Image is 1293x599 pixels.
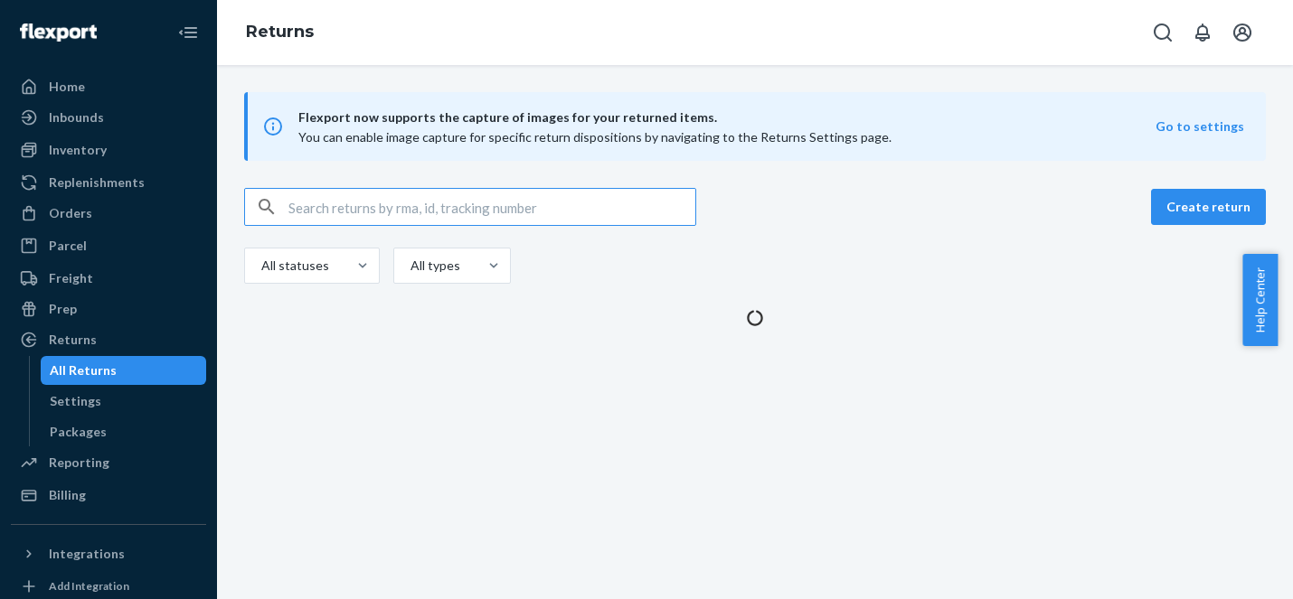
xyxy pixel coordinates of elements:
[11,481,206,510] a: Billing
[49,454,109,472] div: Reporting
[11,103,206,132] a: Inbounds
[1145,14,1181,51] button: Open Search Box
[11,539,206,568] button: Integrations
[49,204,92,222] div: Orders
[41,356,207,385] a: All Returns
[1224,14,1260,51] button: Open account menu
[1151,189,1266,225] button: Create return
[11,448,206,477] a: Reporting
[49,578,129,594] div: Add Integration
[170,14,206,51] button: Close Navigation
[11,325,206,354] a: Returns
[49,237,87,255] div: Parcel
[288,189,695,225] input: Search returns by rma, id, tracking number
[298,129,892,145] span: You can enable image capture for specific return dispositions by navigating to the Returns Settin...
[49,141,107,159] div: Inventory
[231,6,328,59] ol: breadcrumbs
[49,269,93,287] div: Freight
[11,199,206,228] a: Orders
[49,108,104,126] div: Inbounds
[49,300,77,318] div: Prep
[11,72,206,101] a: Home
[20,23,97,42] img: Flexport logo
[411,257,458,275] div: All types
[49,173,145,192] div: Replenishments
[50,423,107,441] div: Packages
[50,392,101,410] div: Settings
[41,417,207,446] a: Packages
[49,331,97,349] div: Returns
[1156,117,1244,136] button: Go to settings
[11,168,206,197] a: Replenishments
[1184,14,1221,51] button: Open notifications
[11,231,206,260] a: Parcel
[49,486,86,504] div: Billing
[298,107,1156,128] span: Flexport now supports the capture of images for your returned items.
[49,78,85,96] div: Home
[50,361,117,379] div: All Returns
[11,136,206,164] a: Inventory
[49,545,125,563] div: Integrations
[246,22,314,42] a: Returns
[261,257,326,275] div: All statuses
[41,387,207,416] a: Settings
[11,295,206,323] a: Prep
[11,576,206,597] a: Add Integration
[11,264,206,293] a: Freight
[1242,254,1278,346] button: Help Center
